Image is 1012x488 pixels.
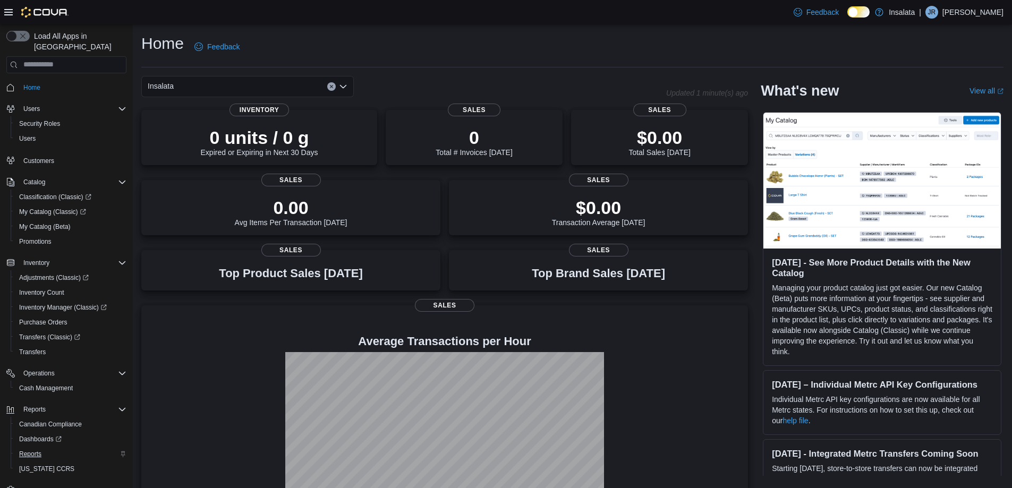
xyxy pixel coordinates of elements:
span: Home [19,81,126,94]
span: Operations [19,367,126,380]
a: Adjustments (Classic) [11,270,131,285]
button: Catalog [19,176,49,189]
button: Operations [2,366,131,381]
span: Dashboards [15,433,126,446]
a: My Catalog (Classic) [11,204,131,219]
p: Individual Metrc API key configurations are now available for all Metrc states. For instructions ... [772,394,992,426]
span: Classification (Classic) [15,191,126,203]
a: Feedback [789,2,843,23]
span: Inventory [19,256,126,269]
span: [US_STATE] CCRS [19,465,74,473]
a: Classification (Classic) [11,190,131,204]
p: Managing your product catalog just got easier. Our new Catalog (Beta) puts more information at yo... [772,282,992,357]
span: Cash Management [19,384,73,392]
h3: Top Brand Sales [DATE] [532,267,665,280]
span: Purchase Orders [15,316,126,329]
button: Operations [19,367,59,380]
span: Load All Apps in [GEOGRAPHIC_DATA] [30,31,126,52]
button: Users [19,102,44,115]
span: Feedback [806,7,839,18]
span: Sales [569,174,628,186]
span: Cash Management [15,382,126,395]
p: Updated 1 minute(s) ago [666,89,748,97]
span: Transfers [15,346,126,358]
a: View allExternal link [970,87,1004,95]
span: Inventory [229,104,289,116]
h3: [DATE] - See More Product Details with the New Catalog [772,257,992,278]
span: Classification (Classic) [19,193,91,201]
button: Reports [19,403,50,416]
span: Adjustments (Classic) [19,273,89,282]
a: Inventory Manager (Classic) [15,301,111,314]
button: Clear input [327,82,336,91]
a: [US_STATE] CCRS [15,463,79,475]
a: Adjustments (Classic) [15,271,93,284]
div: Transaction Average [DATE] [552,197,645,227]
div: Total Sales [DATE] [628,127,690,157]
span: Customers [23,157,54,165]
span: Reports [19,403,126,416]
button: Catalog [2,175,131,190]
span: Reports [19,450,41,458]
span: Sales [569,244,628,256]
span: Transfers (Classic) [15,331,126,344]
span: Sales [448,104,501,116]
a: Transfers [826,475,857,483]
p: 0 [436,127,512,148]
h3: [DATE] - Integrated Metrc Transfers Coming Soon [772,448,992,459]
p: 0.00 [235,197,347,218]
span: Adjustments (Classic) [15,271,126,284]
span: Washington CCRS [15,463,126,475]
button: [US_STATE] CCRS [11,461,131,476]
span: Feedback [207,41,240,52]
span: My Catalog (Beta) [19,222,71,231]
button: Open list of options [339,82,347,91]
a: Reports [15,448,46,460]
span: Operations [23,369,55,378]
span: Users [19,102,126,115]
button: Purchase Orders [11,315,131,330]
span: Sales [633,104,686,116]
span: Inventory Count [19,288,64,297]
button: Reports [11,447,131,461]
p: $0.00 [552,197,645,218]
h2: What's new [761,82,839,99]
span: Sales [261,244,321,256]
a: My Catalog (Classic) [15,206,90,218]
span: My Catalog (Beta) [15,220,126,233]
p: [PERSON_NAME] [942,6,1004,19]
a: Security Roles [15,117,64,130]
div: Expired or Expiring in Next 30 Days [201,127,318,157]
a: My Catalog (Beta) [15,220,75,233]
span: My Catalog (Classic) [19,208,86,216]
a: help file [783,416,808,425]
span: Security Roles [15,117,126,130]
div: Total # Invoices [DATE] [436,127,512,157]
button: Customers [2,152,131,168]
button: Promotions [11,234,131,249]
a: Transfers (Classic) [11,330,131,345]
span: Promotions [15,235,126,248]
h3: [DATE] – Individual Metrc API Key Configurations [772,379,992,390]
span: Promotions [19,237,52,246]
p: $0.00 [628,127,690,148]
button: Home [2,80,131,95]
a: Dashboards [15,433,66,446]
div: Avg Items Per Transaction [DATE] [235,197,347,227]
button: Canadian Compliance [11,417,131,432]
span: Inventory [23,259,49,267]
span: Inventory Manager (Classic) [19,303,107,312]
button: Reports [2,402,131,417]
span: JR [928,6,936,19]
a: Inventory Count [15,286,69,299]
button: Inventory [2,255,131,270]
a: Classification (Classic) [15,191,96,203]
span: Canadian Compliance [19,420,82,429]
p: Insalata [889,6,915,19]
img: Cova [21,7,69,18]
button: Users [11,131,131,146]
button: Users [2,101,131,116]
input: Dark Mode [847,6,870,18]
span: Transfers [19,348,46,356]
span: Reports [23,405,46,414]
